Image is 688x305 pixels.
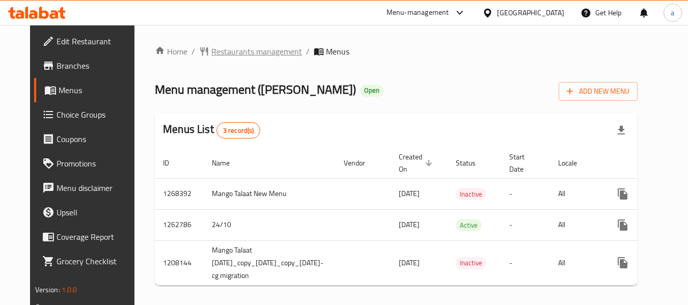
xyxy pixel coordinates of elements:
[399,187,420,200] span: [DATE]
[456,257,486,269] span: Inactive
[34,200,145,225] a: Upsell
[497,7,564,18] div: [GEOGRAPHIC_DATA]
[399,151,435,175] span: Created On
[155,209,204,240] td: 1262786
[155,45,638,58] nav: breadcrumb
[59,84,137,96] span: Menus
[635,251,659,275] button: Change Status
[456,188,486,200] span: Inactive
[567,85,629,98] span: Add New Menu
[360,86,383,95] span: Open
[671,7,674,18] span: a
[550,240,602,285] td: All
[57,157,137,170] span: Promotions
[34,29,145,53] a: Edit Restaurant
[34,249,145,273] a: Grocery Checklist
[611,182,635,206] button: more
[635,182,659,206] button: Change Status
[57,182,137,194] span: Menu disclaimer
[57,255,137,267] span: Grocery Checklist
[155,178,204,209] td: 1268392
[57,35,137,47] span: Edit Restaurant
[34,53,145,78] a: Branches
[456,219,482,231] span: Active
[204,240,336,285] td: Mango Talaat [DATE]_copy_[DATE]_copy_[DATE]-cg migration
[559,82,638,101] button: Add New Menu
[155,45,187,58] a: Home
[211,45,302,58] span: Restaurants management
[35,283,60,296] span: Version:
[216,122,261,138] div: Total records count
[550,209,602,240] td: All
[456,157,489,169] span: Status
[155,78,356,101] span: Menu management ( [PERSON_NAME] )
[344,157,378,169] span: Vendor
[635,213,659,237] button: Change Status
[34,151,145,176] a: Promotions
[204,178,336,209] td: Mango Talaat New Menu
[509,151,538,175] span: Start Date
[217,126,260,135] span: 3 record(s)
[326,45,349,58] span: Menus
[163,122,260,138] h2: Menus List
[306,45,310,58] li: /
[57,133,137,145] span: Coupons
[501,209,550,240] td: -
[609,118,634,143] div: Export file
[155,240,204,285] td: 1208144
[191,45,195,58] li: /
[34,225,145,249] a: Coverage Report
[204,209,336,240] td: 24/10
[57,206,137,218] span: Upsell
[501,240,550,285] td: -
[399,218,420,231] span: [DATE]
[387,7,449,19] div: Menu-management
[399,256,420,269] span: [DATE]
[611,251,635,275] button: more
[34,176,145,200] a: Menu disclaimer
[501,178,550,209] td: -
[34,102,145,127] a: Choice Groups
[212,157,243,169] span: Name
[611,213,635,237] button: more
[62,283,77,296] span: 1.0.0
[163,157,182,169] span: ID
[558,157,590,169] span: Locale
[57,108,137,121] span: Choice Groups
[34,78,145,102] a: Menus
[360,85,383,97] div: Open
[57,60,137,72] span: Branches
[34,127,145,151] a: Coupons
[550,178,602,209] td: All
[57,231,137,243] span: Coverage Report
[199,45,302,58] a: Restaurants management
